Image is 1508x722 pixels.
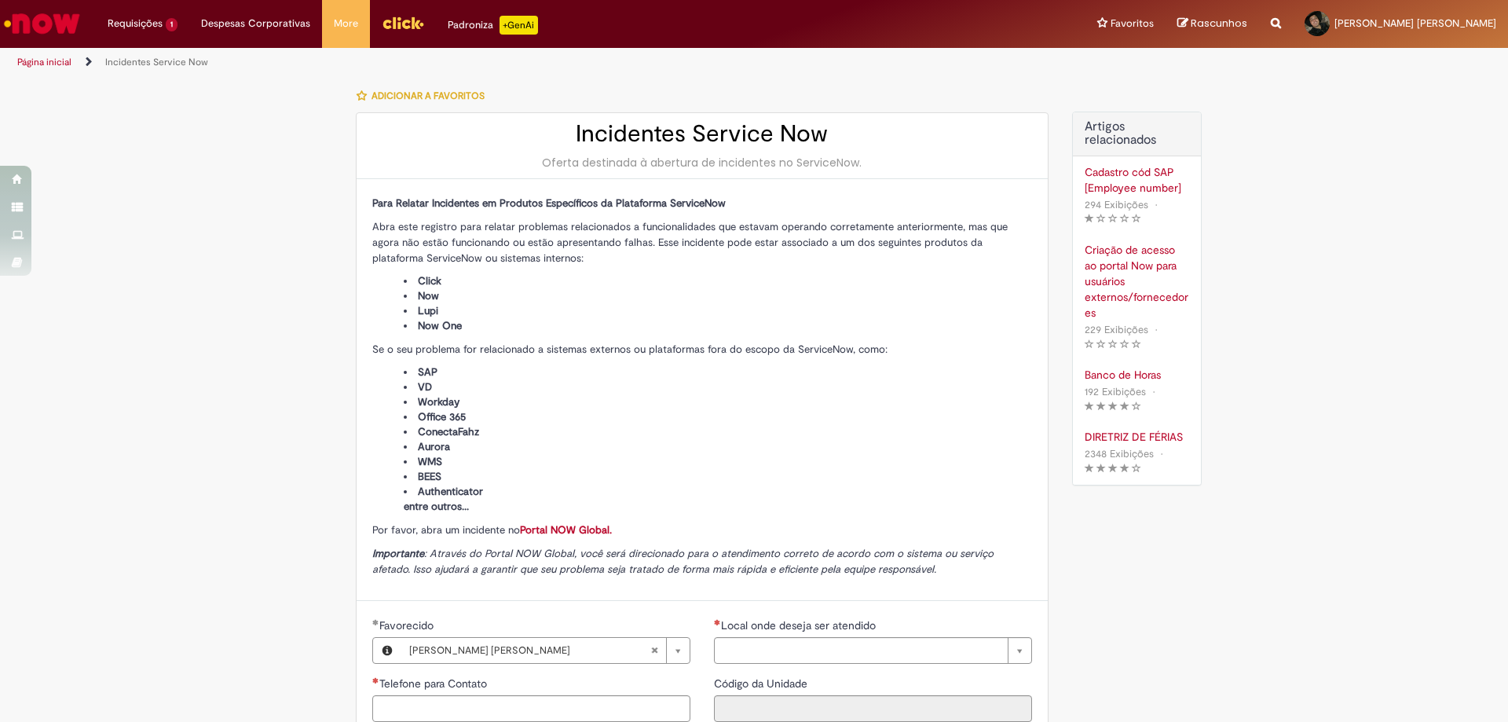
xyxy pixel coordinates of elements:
a: Banco de Horas [1085,367,1189,383]
span: • [1151,194,1161,215]
span: ConectaFahz [418,425,479,438]
span: Telefone para Contato [379,676,490,691]
span: Por favor, abra um incidente no [372,523,612,537]
img: click_logo_yellow_360x200.png [382,11,424,35]
span: Necessários [714,619,721,625]
a: Portal NOW Global. [520,523,612,537]
span: Obrigatório Preenchido [372,619,379,625]
span: Lupi [418,304,438,317]
a: Criação de acesso ao portal Now para usuários externos/fornecedores [1085,242,1189,321]
span: BEES [418,470,441,483]
span: Workday [418,395,459,409]
span: Click [418,274,441,288]
a: Página inicial [17,56,71,68]
img: ServiceNow [2,8,82,39]
span: Favorecido, Matheus Da Costa Fernandes [379,618,437,632]
span: 2348 Exibições [1085,447,1154,460]
span: More [334,16,358,31]
span: 229 Exibições [1085,323,1148,336]
span: • [1157,443,1166,464]
span: 192 Exibições [1085,385,1146,398]
button: Adicionar a Favoritos [356,79,493,112]
span: 294 Exibições [1085,198,1148,211]
a: Limpar campo Local onde deseja ser atendido [714,637,1032,664]
span: Office 365 [418,410,466,423]
abbr: Limpar campo Favorecido [642,638,666,663]
ul: Trilhas de página [12,48,994,77]
span: Abra este registro para relatar problemas relacionados a funcionalidades que estavam operando cor... [372,220,1008,265]
span: • [1149,381,1158,402]
a: Rascunhos [1177,16,1247,31]
span: WMS [418,455,442,468]
span: Rascunhos [1191,16,1247,31]
span: Adicionar a Favoritos [372,90,485,102]
span: [PERSON_NAME] [PERSON_NAME] [409,638,650,663]
span: [PERSON_NAME] [PERSON_NAME] [1334,16,1496,30]
a: DIRETRIZ DE FÉRIAS [1085,429,1189,445]
span: 1 [166,18,178,31]
h3: Artigos relacionados [1085,120,1189,148]
div: Oferta destinada à abertura de incidentes no ServiceNow. [372,155,1032,170]
p: +GenAi [500,16,538,35]
label: Somente leitura - Código da Unidade [714,676,811,691]
span: Now [418,289,439,302]
span: Somente leitura - Código da Unidade [714,676,811,691]
span: Para Relatar Incidentes em Produtos Específicos da Plataforma ServiceNow [372,196,726,210]
strong: Importante [372,547,424,560]
div: Padroniza [448,16,538,35]
span: Authenticator [418,485,483,498]
a: [PERSON_NAME] [PERSON_NAME]Limpar campo Favorecido [401,638,690,663]
button: Favorecido, Visualizar este registro Matheus Da Costa Fernandes [373,638,401,663]
input: Código da Unidade [714,695,1032,722]
span: Despesas Corporativas [201,16,310,31]
input: Telefone para Contato [372,695,690,722]
a: Cadastro cód SAP [Employee number] [1085,164,1189,196]
span: Requisições [108,16,163,31]
span: Now One [418,319,462,332]
span: Aurora [418,440,450,453]
h2: Incidentes Service Now [372,121,1032,147]
span: Necessários [372,677,379,684]
span: Necessários - Local onde deseja ser atendido [721,618,879,632]
span: VD [418,380,432,394]
span: : Através do Portal NOW Global, você será direcionado para o atendimento correto de acordo com o ... [372,547,994,576]
span: Se o seu problema for relacionado a sistemas externos ou plataformas fora do escopo da ServiceNow... [372,343,888,356]
span: Favoritos [1111,16,1154,31]
span: • [1151,319,1161,340]
span: entre outros... [404,500,469,513]
span: SAP [418,365,437,379]
a: Incidentes Service Now [105,56,208,68]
